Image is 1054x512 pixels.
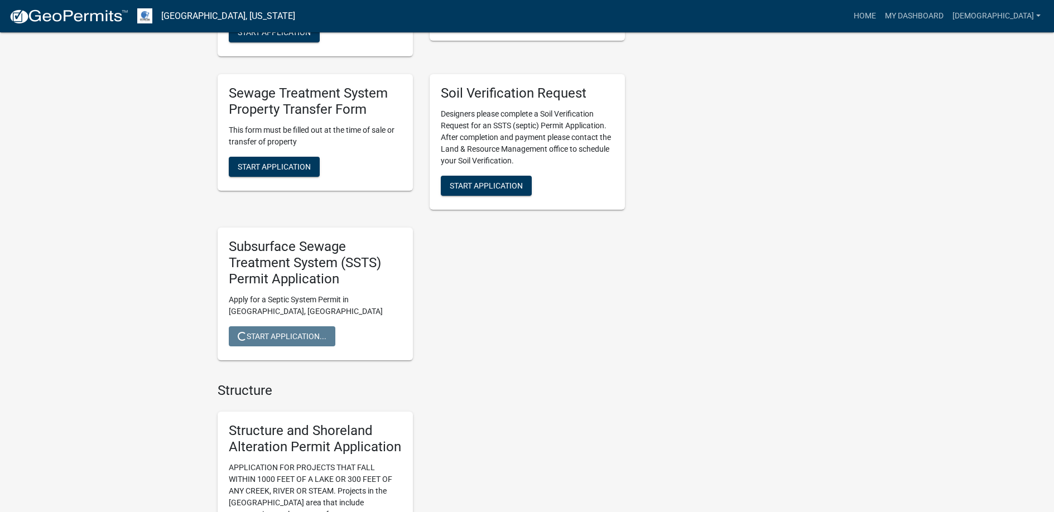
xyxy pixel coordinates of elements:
a: [GEOGRAPHIC_DATA], [US_STATE] [161,7,295,26]
h5: Structure and Shoreland Alteration Permit Application [229,423,402,455]
span: Start Application... [238,331,326,340]
p: This form must be filled out at the time of sale or transfer of property [229,124,402,148]
h5: Subsurface Sewage Treatment System (SSTS) Permit Application [229,239,402,287]
a: Home [849,6,880,27]
span: Start Application [238,28,311,37]
p: Apply for a Septic System Permit in [GEOGRAPHIC_DATA], [GEOGRAPHIC_DATA] [229,294,402,317]
p: Designers please complete a Soil Verification Request for an SSTS (septic) Permit Application. Af... [441,108,614,167]
span: Start Application [238,162,311,171]
button: Start Application [229,22,320,42]
button: Start Application [229,157,320,177]
img: Otter Tail County, Minnesota [137,8,152,23]
h5: Sewage Treatment System Property Transfer Form [229,85,402,118]
button: Start Application... [229,326,335,346]
span: Start Application [450,181,523,190]
button: Start Application [441,176,532,196]
a: [DEMOGRAPHIC_DATA] [948,6,1045,27]
a: My Dashboard [880,6,948,27]
h4: Structure [218,383,625,399]
h5: Soil Verification Request [441,85,614,102]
